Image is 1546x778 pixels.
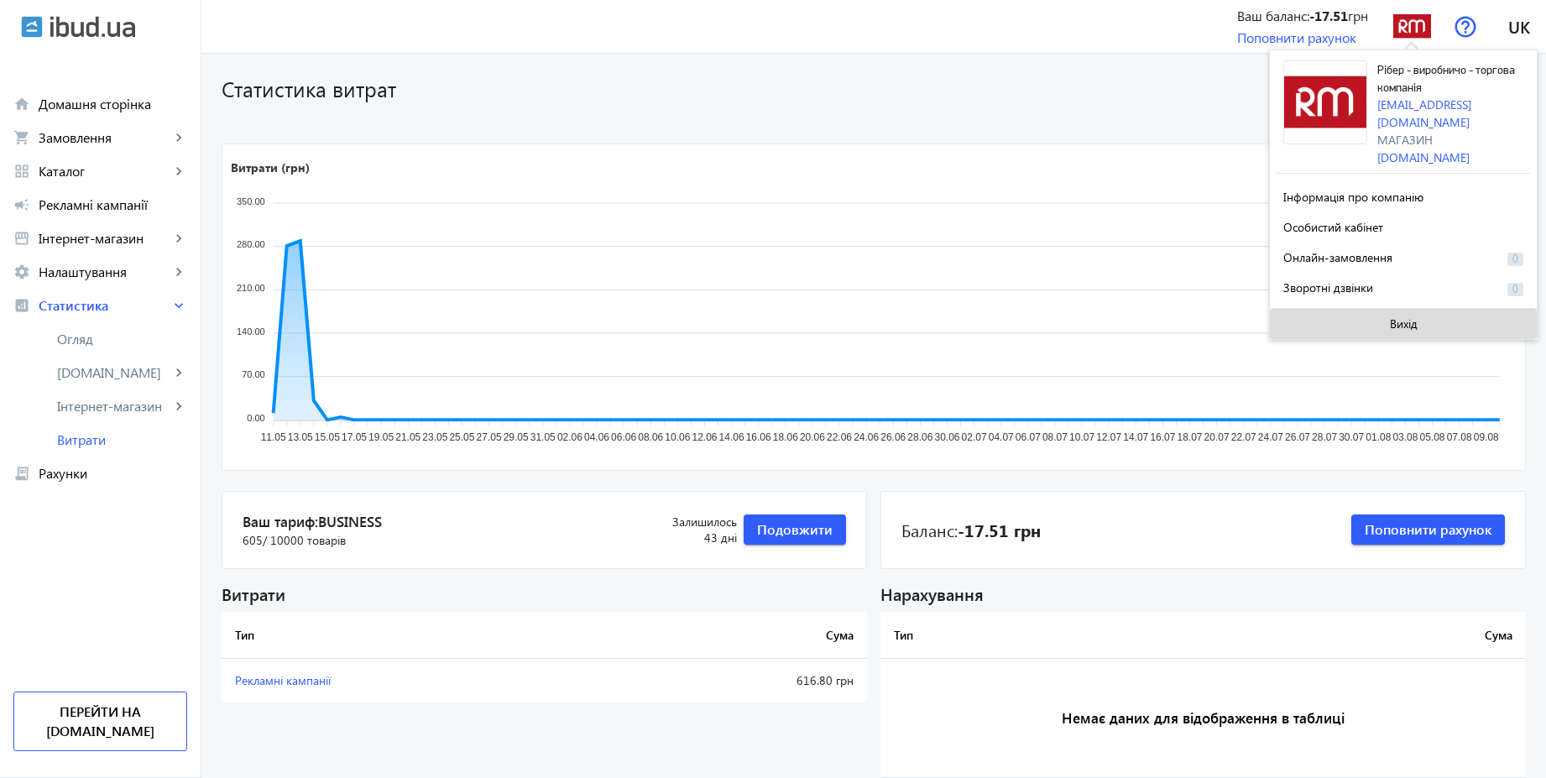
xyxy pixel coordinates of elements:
button: Вихід [1270,309,1537,339]
tspan: 17.05 [342,432,367,444]
tspan: 06.07 [1016,432,1041,444]
mat-icon: keyboard_arrow_right [170,230,187,247]
tspan: 24.06 [854,432,879,444]
tspan: 28.06 [907,432,932,444]
img: 1418273994-14044171042-rm.jpg [1283,60,1367,144]
tspan: 0.00 [247,413,264,423]
mat-icon: analytics [13,297,30,314]
span: Інтернет-магазин [57,398,170,415]
tspan: 280.00 [237,240,265,250]
h3: Немає даних для відображення в таблиці [880,659,1526,778]
tspan: 26.06 [880,432,906,444]
img: ibud_text.svg [50,16,135,38]
tspan: 01.08 [1366,432,1391,444]
tspan: 24.07 [1258,432,1283,444]
tspan: 16.06 [746,432,771,444]
tspan: 30.07 [1339,432,1364,444]
tspan: 14.07 [1123,432,1148,444]
span: Каталог [39,163,170,180]
tspan: 12.06 [692,432,717,444]
tspan: 26.07 [1285,432,1310,444]
span: / 10000 товарів [263,532,346,548]
span: Інтернет-магазин [39,230,170,247]
tspan: 10.07 [1069,432,1094,444]
span: Налаштування [39,264,170,280]
tspan: 25.05 [449,432,474,444]
button: Онлайн-замовлення0 [1277,241,1530,271]
img: 1418273994-14044171042-rm.jpg [1393,8,1431,45]
div: Баланс: [901,518,1041,541]
tspan: 02.07 [962,432,987,444]
span: Статистика [39,297,170,314]
div: Витрати [222,582,867,605]
a: [EMAIL_ADDRESS][DOMAIN_NAME] [1377,97,1471,130]
tspan: 70.00 [242,370,265,380]
span: Домашня сторінка [39,96,187,112]
button: Особистий кабінет [1277,211,1530,241]
mat-icon: keyboard_arrow_right [170,129,187,146]
img: help.svg [1455,16,1476,38]
th: Тип [880,612,1176,659]
mat-icon: shopping_cart [13,129,30,146]
tspan: 18.07 [1178,432,1203,444]
b: -17.51 грн [958,518,1041,541]
tspan: 18.06 [773,432,798,444]
tspan: 350.00 [237,196,265,206]
th: Сума [1176,612,1526,659]
tspan: 04.07 [989,432,1014,444]
span: 605 [243,532,346,549]
tspan: 23.05 [422,432,447,444]
button: Інформація про компанію [1277,180,1530,211]
tspan: 05.08 [1420,432,1445,444]
tspan: 140.00 [237,326,265,337]
tspan: 19.05 [368,432,394,444]
span: Онлайн-замовлення [1283,249,1392,265]
tspan: 07.08 [1447,432,1472,444]
span: 0 [1507,253,1523,266]
span: Business [318,512,382,530]
mat-icon: home [13,96,30,112]
tspan: 20.06 [800,432,825,444]
tspan: 14.06 [719,432,744,444]
span: Вихід [1390,317,1418,331]
th: Тип [222,612,604,659]
tspan: 04.06 [584,432,609,444]
tspan: 28.07 [1312,432,1337,444]
tspan: 02.06 [557,432,582,444]
tspan: 22.07 [1231,432,1256,444]
div: 43 дні [640,514,737,546]
span: Рахунки [39,465,187,482]
mat-icon: campaign [13,196,30,213]
tspan: 08.07 [1042,432,1068,444]
tspan: 210.00 [237,283,265,293]
mat-icon: storefront [13,230,30,247]
mat-icon: keyboard_arrow_right [170,364,187,381]
span: [DOMAIN_NAME] [57,364,170,381]
tspan: 12.07 [1096,432,1121,444]
span: Рекламні кампанії [235,672,331,688]
tspan: 27.05 [477,432,502,444]
tspan: 03.08 [1392,432,1418,444]
div: Ваш баланс: грн [1237,7,1368,25]
button: Поповнити рахунок [1351,514,1505,545]
button: Зворотні дзвінки0 [1277,271,1530,301]
span: Зворотні дзвінки [1283,279,1373,295]
tspan: 16.07 [1150,432,1175,444]
mat-icon: keyboard_arrow_right [170,264,187,280]
tspan: 06.06 [611,432,636,444]
span: Витрати [57,431,187,448]
text: Витрати (грн) [231,159,310,175]
span: Поповнити рахунок [1365,520,1491,539]
mat-icon: grid_view [13,163,30,180]
tspan: 09.08 [1474,432,1499,444]
span: Подовжити [757,520,833,539]
tspan: 15.05 [315,432,340,444]
a: [DOMAIN_NAME] [1377,149,1470,165]
mat-icon: keyboard_arrow_right [170,297,187,314]
button: Подовжити [744,514,846,545]
span: Ваш тариф: [243,512,640,532]
tspan: 30.06 [934,432,959,444]
span: Особистий кабінет [1283,219,1383,235]
span: Інформація про компанію [1283,189,1423,205]
a: Перейти на [DOMAIN_NAME] [13,692,187,751]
